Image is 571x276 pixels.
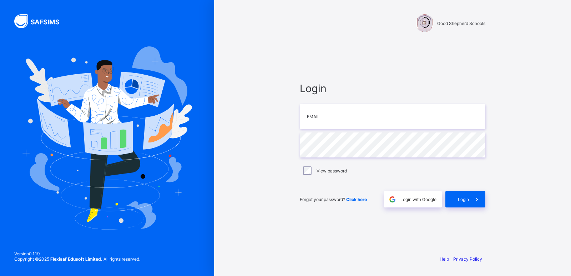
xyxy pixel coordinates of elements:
span: Login [458,197,469,202]
img: google.396cfc9801f0270233282035f929180a.svg [388,195,396,204]
span: Login with Google [400,197,436,202]
span: Version 0.1.19 [14,251,140,256]
a: Privacy Policy [453,256,482,262]
img: Hero Image [22,46,192,229]
span: Copyright © 2025 All rights reserved. [14,256,140,262]
label: View password [317,168,347,174]
img: SAFSIMS Logo [14,14,68,28]
span: Forgot your password? [300,197,367,202]
span: Login [300,82,485,95]
span: Good Shepherd Schools [437,21,485,26]
a: Click here [346,197,367,202]
strong: Flexisaf Edusoft Limited. [50,256,102,262]
a: Help [440,256,449,262]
